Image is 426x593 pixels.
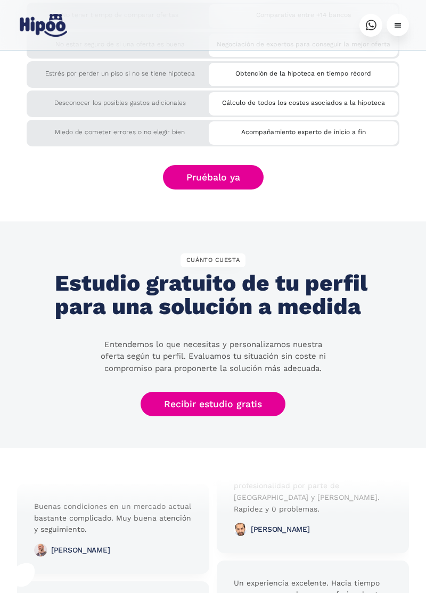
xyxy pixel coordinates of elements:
div: Acompañamiento experto de inicio a fin [209,121,398,139]
div: CUÁNTO CUESTA [181,253,246,267]
a: Recibir estudio gratis [141,392,285,416]
a: home [17,10,69,41]
div: Obtención de la hipoteca en tiempo récord [209,63,398,80]
div: Desconocer los posibles gastos adicionales [27,90,213,110]
div: Miedo de cometer errores o no elegir bien [27,120,213,139]
div: Estrés por perder un piso si no se tiene hipoteca [27,61,213,80]
div: menu [387,14,409,36]
div: Cálculo de todos los costes asociados a la hipoteca [209,92,398,110]
a: Pruébalo ya [163,165,264,190]
h2: Estudio gratuito de tu perfil para una solución a medida [55,271,371,319]
p: Entendemos lo que necesitas y personalizamos nuestra oferta según tu perfil. Evaluamos tu situaci... [93,339,333,375]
